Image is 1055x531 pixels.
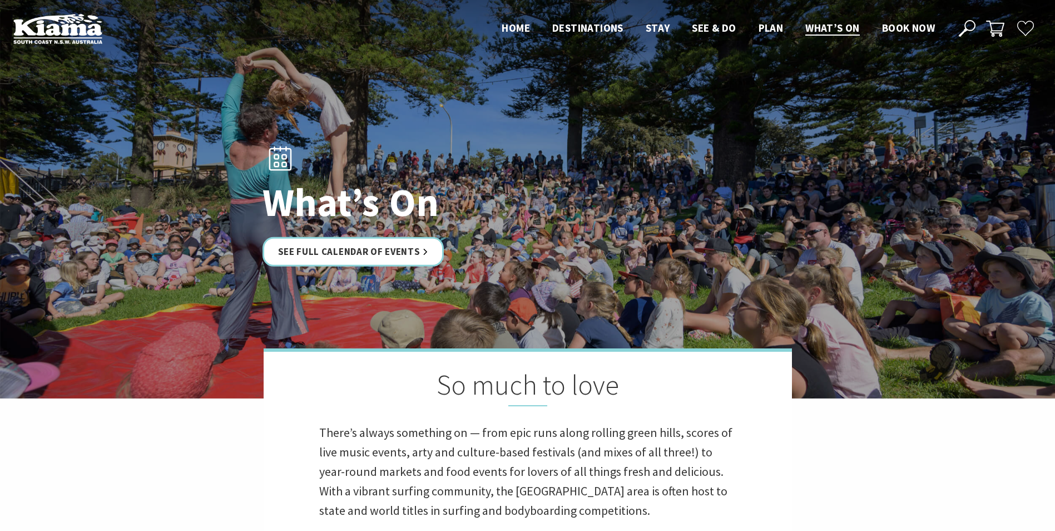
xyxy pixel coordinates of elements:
a: See Full Calendar of Events [262,237,444,267]
span: Stay [646,21,670,35]
p: There’s always something on — from epic runs along rolling green hills, scores of live music even... [319,423,736,521]
span: Book now [882,21,935,35]
h1: What’s On [262,181,577,224]
span: Destinations [552,21,623,35]
img: Kiama Logo [13,13,102,44]
span: See & Do [692,21,736,35]
span: What’s On [805,21,860,35]
nav: Main Menu [491,19,946,38]
span: Plan [759,21,784,35]
span: Home [502,21,530,35]
h2: So much to love [319,368,736,406]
